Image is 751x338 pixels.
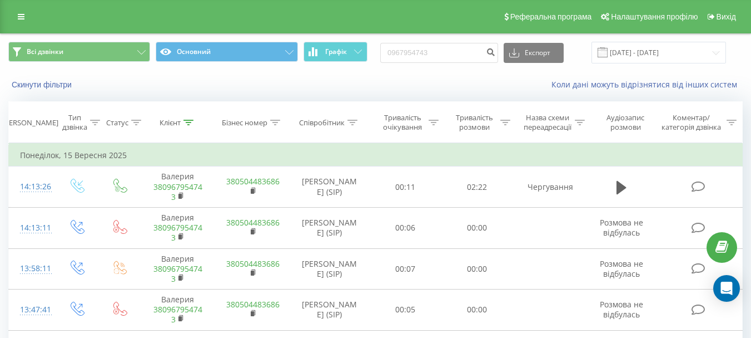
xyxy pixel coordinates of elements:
td: Валерия [141,248,215,290]
div: 13:47:41 [20,299,43,321]
td: 00:00 [441,207,513,248]
td: Валерия [141,166,215,208]
a: 380967954743 [153,182,202,202]
a: 380504483686 [226,258,280,269]
div: Співробітник [299,118,345,128]
a: 380967954743 [153,222,202,243]
div: [PERSON_NAME] [2,118,58,128]
span: Розмова не відбулась [600,217,643,238]
a: 380504483686 [226,299,280,310]
td: 00:11 [370,166,441,208]
div: Тривалість очікування [380,113,426,132]
div: Статус [106,118,128,128]
span: Всі дзвінки [27,47,63,56]
a: 380967954743 [153,263,202,284]
span: Розмова не відбулась [600,299,643,320]
span: Вихід [717,12,736,21]
div: Тип дзвінка [62,113,87,132]
td: 00:00 [441,290,513,331]
button: Всі дзвінки [8,42,150,62]
input: Пошук за номером [380,43,498,63]
div: Коментар/категорія дзвінка [659,113,724,132]
div: Клієнт [160,118,181,128]
td: 00:06 [370,207,441,248]
td: Валерия [141,207,215,248]
div: Бізнес номер [222,118,267,128]
button: Скинути фільтри [8,80,77,90]
button: Експорт [504,43,564,63]
a: Коли дані можуть відрізнятися вiд інших систем [551,79,743,90]
div: 14:13:26 [20,176,43,198]
td: Чергування [513,166,588,208]
td: [PERSON_NAME] (SIP) [290,207,370,248]
td: [PERSON_NAME] (SIP) [290,166,370,208]
td: 00:07 [370,248,441,290]
span: Розмова не відбулась [600,258,643,279]
div: 13:58:11 [20,258,43,280]
td: 00:05 [370,290,441,331]
div: Open Intercom Messenger [713,275,740,302]
div: Аудіозапис розмови [598,113,654,132]
div: Назва схеми переадресації [523,113,572,132]
a: 380504483686 [226,217,280,228]
button: Основний [156,42,297,62]
td: 02:22 [441,166,513,208]
td: [PERSON_NAME] (SIP) [290,248,370,290]
span: Графік [325,48,347,56]
div: Тривалість розмови [451,113,498,132]
td: 00:00 [441,248,513,290]
td: Валерия [141,290,215,331]
span: Реферальна програма [510,12,592,21]
button: Графік [304,42,367,62]
td: [PERSON_NAME] (SIP) [290,290,370,331]
a: 380967954743 [153,304,202,325]
td: Понеділок, 15 Вересня 2025 [9,144,743,166]
div: 14:13:11 [20,217,43,239]
a: 380504483686 [226,176,280,187]
span: Налаштування профілю [611,12,698,21]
